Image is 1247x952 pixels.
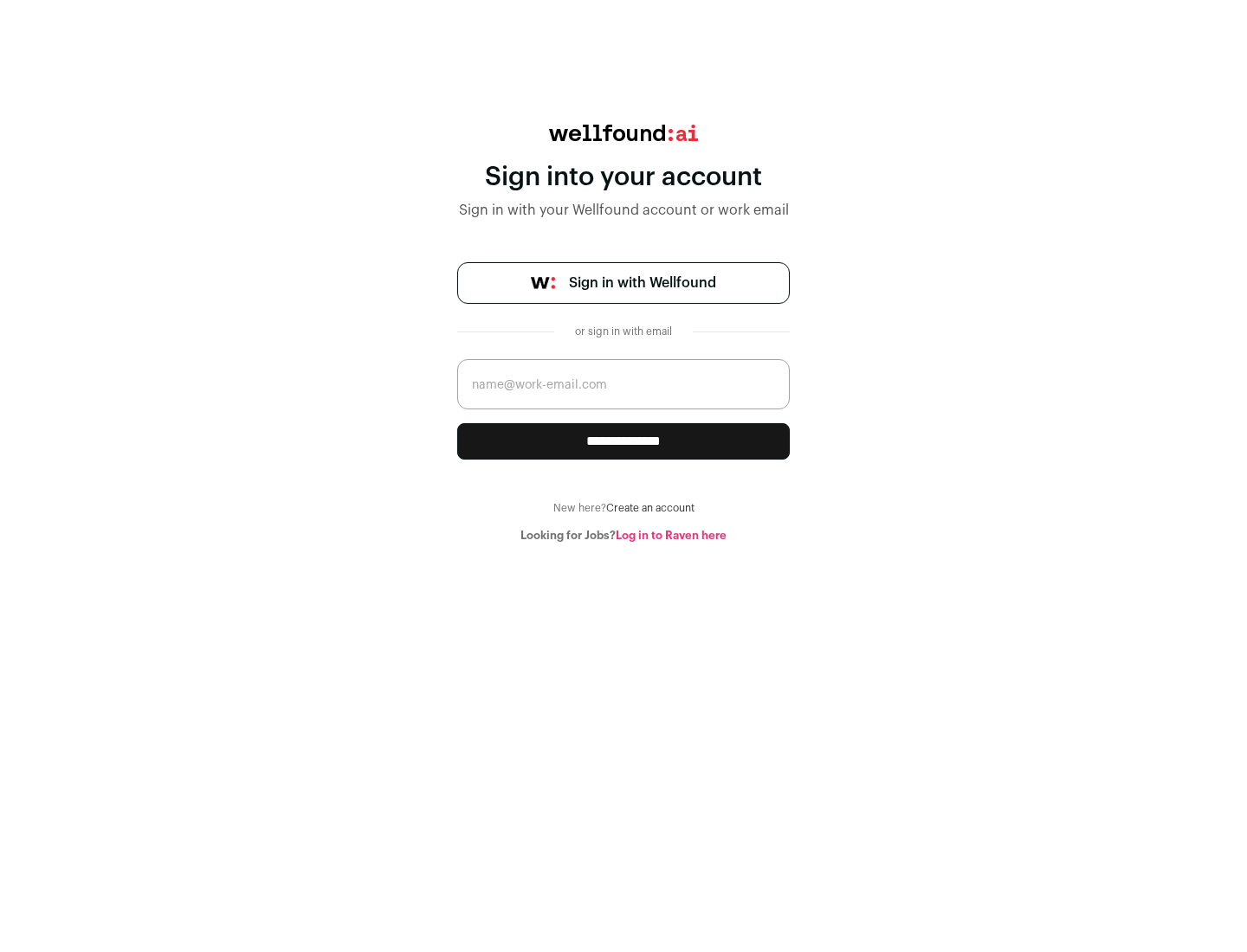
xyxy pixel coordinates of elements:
[457,359,790,409] input: name@work-email.com
[549,125,698,141] img: wellfound:ai
[457,262,790,304] a: Sign in with Wellfound
[457,501,790,515] div: New here?
[457,529,790,543] div: Looking for Jobs?
[616,530,727,541] a: Log in to Raven here
[457,200,790,221] div: Sign in with your Wellfound account or work email
[569,273,716,293] span: Sign in with Wellfound
[568,325,679,338] div: or sign in with email
[531,277,555,289] img: wellfound-symbol-flush-black-fb3c872781a75f747ccb3a119075da62bfe97bd399995f84a933054e44a575c4.png
[457,162,790,193] div: Sign into your account
[606,503,695,513] a: Create an account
